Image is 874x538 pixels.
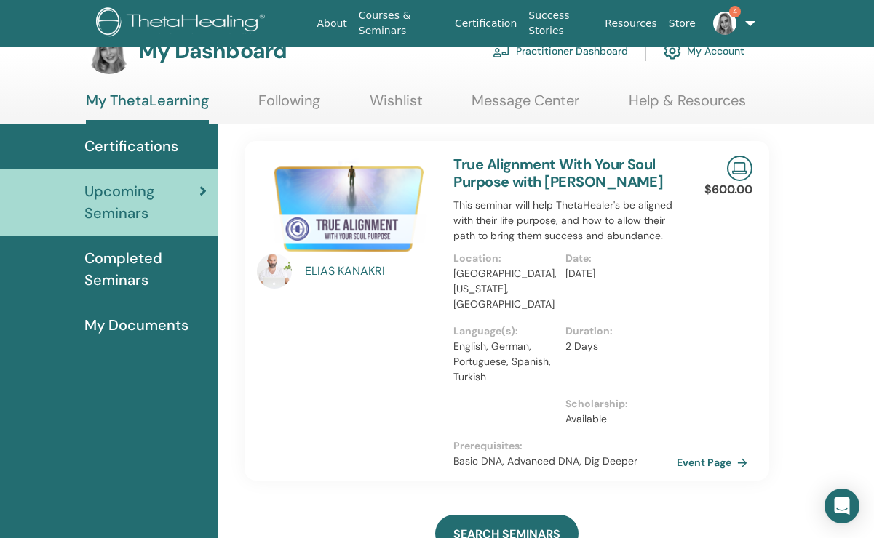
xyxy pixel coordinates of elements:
a: My Account [664,35,744,67]
span: Completed Seminars [84,247,207,291]
a: Certification [449,10,523,37]
p: [GEOGRAPHIC_DATA], [US_STATE], [GEOGRAPHIC_DATA] [453,266,556,312]
p: Basic DNA, Advanced DNA, Dig Deeper [453,454,677,469]
h3: My Dashboard [138,38,287,64]
img: default.jpg [713,12,736,35]
a: ELIAS KANAKRI [305,262,440,280]
span: Certifications [84,135,178,157]
span: 4 [729,6,741,17]
a: Store [663,10,702,37]
p: Scholarship : [565,396,668,411]
a: Following [258,92,320,120]
a: My ThetaLearning [86,92,209,124]
img: default.jpg [86,28,132,74]
a: Message Center [472,92,579,120]
p: Language(s) : [453,324,556,339]
a: About [311,10,352,37]
a: Practitioner Dashboard [493,35,628,67]
a: Help & Resources [629,92,746,120]
img: default.jpg [257,254,292,289]
a: Wishlist [370,92,423,120]
p: Duration : [565,324,668,339]
p: [DATE] [565,266,668,281]
div: Open Intercom Messenger [825,489,859,523]
span: My Documents [84,314,188,336]
a: Success Stories [523,2,599,44]
img: logo.png [96,7,270,40]
p: English, German, Portuguese, Spanish, Turkish [453,339,556,385]
a: Resources [599,10,663,37]
a: Courses & Seminars [353,2,449,44]
p: This seminar will help ThetaHealer's be aligned with their life purpose, and how to allow their p... [453,198,677,244]
p: $600.00 [704,181,752,198]
p: Prerequisites : [453,438,677,454]
a: True Alignment With Your Soul Purpose with [PERSON_NAME] [453,155,663,191]
span: Upcoming Seminars [84,180,199,224]
img: cog.svg [664,39,681,63]
img: Live Online Seminar [727,156,752,181]
img: chalkboard-teacher.svg [493,44,510,57]
p: 2 Days [565,339,668,354]
p: Date : [565,251,668,266]
p: Available [565,411,668,427]
img: True Alignment With Your Soul Purpose [257,156,436,258]
a: Event Page [677,451,753,473]
p: Location : [453,251,556,266]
